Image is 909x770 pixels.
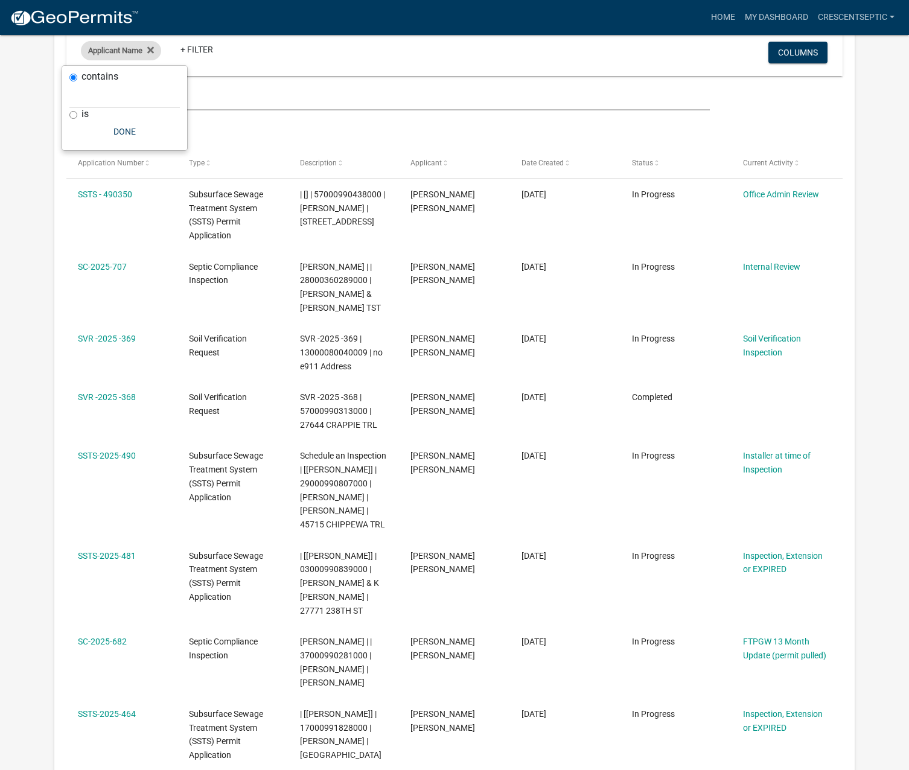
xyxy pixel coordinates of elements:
[521,159,564,167] span: Date Created
[189,189,263,240] span: Subsurface Sewage Treatment System (SSTS) Permit Application
[410,451,475,474] span: Peter Ross Johnson
[410,551,475,574] span: Peter Ross Johnson
[410,189,475,213] span: Peter Ross Johnson
[743,451,811,474] a: Installer at time of Inspection
[743,551,823,574] a: Inspection, Extension or EXPIRED
[69,121,180,142] button: Done
[189,334,247,357] span: Soil Verification Request
[78,392,136,402] a: SVR -2025 -368
[78,709,136,719] a: SSTS-2025-464
[521,637,546,646] span: 10/01/2025
[743,262,800,272] a: Internal Review
[78,551,136,561] a: SSTS-2025-481
[78,189,132,199] a: SSTS - 490350
[189,159,205,167] span: Type
[81,109,89,119] label: is
[78,159,144,167] span: Application Number
[743,637,826,660] a: FTPGW 13 Month Update (permit pulled)
[300,159,337,167] span: Description
[300,551,379,616] span: | [Andrea Perales] | 03000990839000 | JOHN DOUGHERTY & K SEBESTA | 27771 238TH ST
[521,392,546,402] span: 10/07/2025
[171,39,223,60] a: + Filter
[632,451,675,460] span: In Progress
[300,189,385,227] span: | [] | 57000990438000 | DAVID W CRISSINGER | 29216 PLEASANT LAKE RD
[768,42,828,63] button: Columns
[632,709,675,719] span: In Progress
[78,451,136,460] a: SSTS-2025-490
[189,451,263,501] span: Subsurface Sewage Treatment System (SSTS) Permit Application
[300,709,381,760] span: | [Kyle Westergard] | 17000991828000 | SARA T BURNISON | 47211 FRANKLIN CT
[620,148,732,177] datatable-header-cell: Status
[743,334,801,357] a: Soil Verification Inspection
[189,392,247,416] span: Soil Verification Request
[88,46,142,55] span: Applicant Name
[300,262,381,313] span: Emma Swenson | | 28000360289000 | DALE & BONNIE ANDERSON TST
[632,262,675,272] span: In Progress
[743,159,793,167] span: Current Activity
[66,86,710,110] input: Search for applications
[189,262,258,285] span: Septic Compliance Inspection
[632,159,653,167] span: Status
[288,148,399,177] datatable-header-cell: Description
[189,637,258,660] span: Septic Compliance Inspection
[521,551,546,561] span: 10/03/2025
[300,334,383,371] span: SVR -2025 -369 | 13000080040009 | no e911 Address
[410,159,442,167] span: Applicant
[743,189,819,199] a: Office Admin Review
[740,6,813,29] a: My Dashboard
[410,262,475,285] span: Peter Ross Johnson
[632,551,675,561] span: In Progress
[300,637,372,687] span: Emma Swenson | | 37000990281000 | SCOTT J FORD | BENJAMIN J FORD
[189,551,263,602] span: Subsurface Sewage Treatment System (SSTS) Permit Application
[632,392,672,402] span: Completed
[81,72,118,81] label: contains
[177,148,289,177] datatable-header-cell: Type
[632,637,675,646] span: In Progress
[521,451,546,460] span: 10/04/2025
[521,189,546,199] span: 10/09/2025
[66,148,177,177] datatable-header-cell: Application Number
[521,334,546,343] span: 10/07/2025
[521,709,546,719] span: 10/01/2025
[300,392,377,430] span: SVR -2025 -368 | 57000990313000 | 27644 CRAPPIE TRL
[300,451,386,529] span: Schedule an Inspection | [Brittany Tollefson] | 29000990807000 | ROGER R FREDERICK | BEATRICE K F...
[410,709,475,733] span: Peter Ross Johnson
[732,148,843,177] datatable-header-cell: Current Activity
[521,262,546,272] span: 10/09/2025
[410,392,475,416] span: Peter Ross Johnson
[632,334,675,343] span: In Progress
[410,637,475,660] span: Peter Ross Johnson
[410,334,475,357] span: Peter Ross Johnson
[399,148,510,177] datatable-header-cell: Applicant
[78,637,127,646] a: SC-2025-682
[706,6,740,29] a: Home
[78,334,136,343] a: SVR -2025 -369
[189,709,263,760] span: Subsurface Sewage Treatment System (SSTS) Permit Application
[632,189,675,199] span: In Progress
[510,148,621,177] datatable-header-cell: Date Created
[78,262,127,272] a: SC-2025-707
[743,709,823,733] a: Inspection, Extension or EXPIRED
[813,6,899,29] a: Crescentseptic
